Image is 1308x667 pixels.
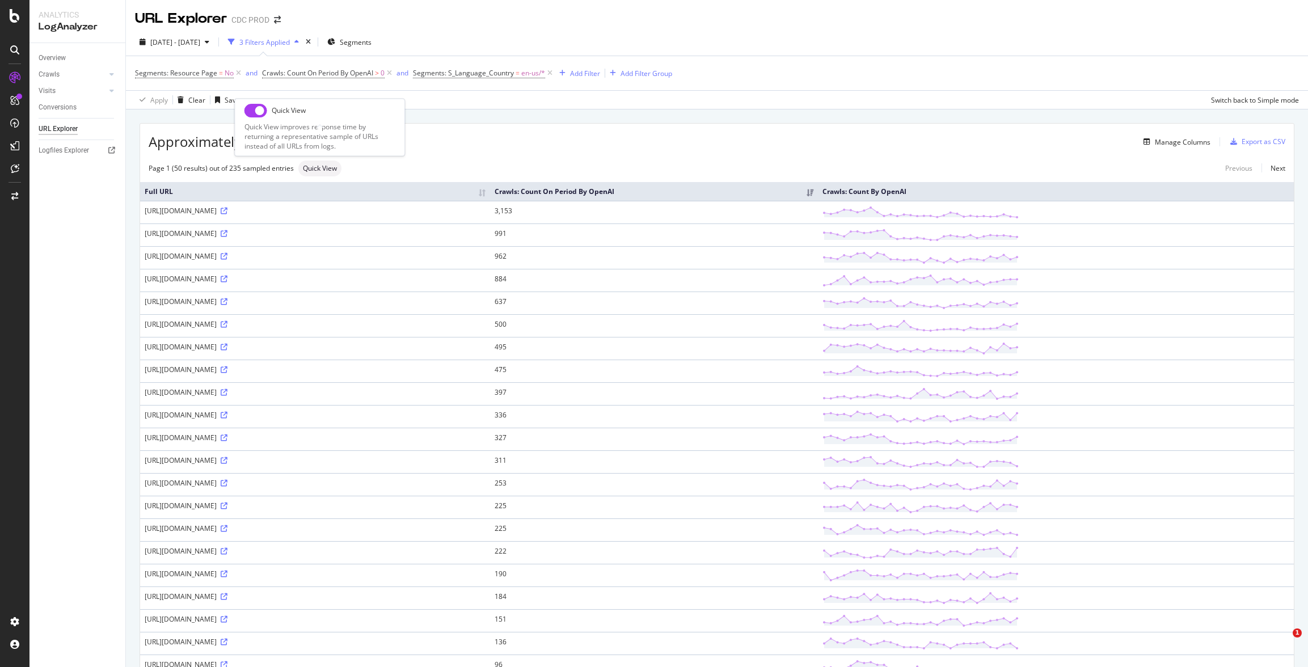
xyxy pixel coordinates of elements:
div: [URL][DOMAIN_NAME] [145,546,486,556]
div: CDC PROD [231,14,269,26]
div: URL Explorer [39,123,78,135]
th: Crawls: Count On Period By OpenAI: activate to sort column ascending [490,182,818,201]
td: 884 [490,269,818,292]
span: Crawls: Count On Period By OpenAI [262,68,373,78]
div: Apply [150,95,168,105]
span: [DATE] - [DATE] [150,37,200,47]
span: 1 [1293,628,1302,638]
a: Overview [39,52,117,64]
button: [DATE] - [DATE] [135,33,214,51]
span: Segments: S_Language_Country [413,68,514,78]
a: Next [1261,160,1285,176]
div: [URL][DOMAIN_NAME] [145,478,486,488]
div: Switch back to Simple mode [1211,95,1299,105]
div: Logfiles Explorer [39,145,89,157]
div: [URL][DOMAIN_NAME] [145,229,486,238]
td: 397 [490,382,818,405]
div: Export as CSV [1242,137,1285,146]
div: [URL][DOMAIN_NAME] [145,342,486,352]
div: [URL][DOMAIN_NAME] [145,365,486,374]
button: Segments [323,33,376,51]
td: 225 [490,518,818,541]
a: Crawls [39,69,106,81]
div: LogAnalyzer [39,20,116,33]
button: Manage Columns [1139,135,1210,149]
div: [URL][DOMAIN_NAME] [145,297,486,306]
div: Save [225,95,240,105]
td: 136 [490,632,818,655]
span: > [375,68,379,78]
span: Approximately 23.5K URLs found [149,132,357,151]
span: en-us/* [521,65,545,81]
div: Add Filter [570,69,600,78]
td: 3,153 [490,201,818,223]
div: [URL][DOMAIN_NAME] [145,592,486,601]
span: = [516,68,520,78]
iframe: Intercom live chat [1269,628,1297,656]
td: 225 [490,496,818,518]
td: 962 [490,246,818,269]
button: and [246,67,258,78]
div: [URL][DOMAIN_NAME] [145,569,486,579]
span: Quick View [303,165,337,172]
span: Segments: Resource Page [135,68,217,78]
a: Visits [39,85,106,97]
div: 3 Filters Applied [239,37,290,47]
div: [URL][DOMAIN_NAME] [145,637,486,647]
button: Clear [173,91,205,109]
div: neutral label [298,161,341,176]
td: 190 [490,564,818,586]
td: 253 [490,473,818,496]
div: [URL][DOMAIN_NAME] [145,455,486,465]
div: Add Filter Group [621,69,672,78]
div: Manage Columns [1155,137,1210,147]
a: Logfiles Explorer [39,145,117,157]
div: [URL][DOMAIN_NAME] [145,410,486,420]
button: Add Filter [555,66,600,80]
td: 637 [490,292,818,314]
div: [URL][DOMAIN_NAME] [145,524,486,533]
div: [URL][DOMAIN_NAME] [145,433,486,442]
div: [URL][DOMAIN_NAME] [145,251,486,261]
div: Analytics [39,9,116,20]
td: 311 [490,450,818,473]
button: Add Filter Group [605,66,672,80]
td: 184 [490,586,818,609]
button: 3 Filters Applied [223,33,303,51]
td: 475 [490,360,818,382]
td: 222 [490,541,818,564]
div: Clear [188,95,205,105]
a: Conversions [39,102,117,113]
div: Quick View improves response time by returning a representative sample of URLs instead of all URL... [244,122,395,151]
button: Apply [135,91,168,109]
div: Visits [39,85,56,97]
div: [URL][DOMAIN_NAME] [145,501,486,510]
div: Page 1 (50 results) out of 235 sampled entries [149,163,294,173]
th: Full URL: activate to sort column ascending [140,182,490,201]
div: [URL][DOMAIN_NAME] [145,206,486,216]
div: times [303,36,313,48]
span: = [219,68,223,78]
div: [URL][DOMAIN_NAME] [145,387,486,397]
div: Crawls [39,69,60,81]
button: Save [210,91,240,109]
div: [URL][DOMAIN_NAME] [145,274,486,284]
td: 991 [490,223,818,246]
div: URL Explorer [135,9,227,28]
div: [URL][DOMAIN_NAME] [145,614,486,624]
td: 336 [490,405,818,428]
td: 151 [490,609,818,632]
td: 327 [490,428,818,450]
div: Quick View [272,105,306,115]
span: 0 [381,65,385,81]
button: Export as CSV [1226,133,1285,151]
button: and [396,67,408,78]
a: URL Explorer [39,123,117,135]
div: Conversions [39,102,77,113]
button: Switch back to Simple mode [1206,91,1299,109]
span: No [225,65,234,81]
div: arrow-right-arrow-left [274,16,281,24]
th: Crawls: Count By OpenAI [818,182,1294,201]
span: Segments [340,37,372,47]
